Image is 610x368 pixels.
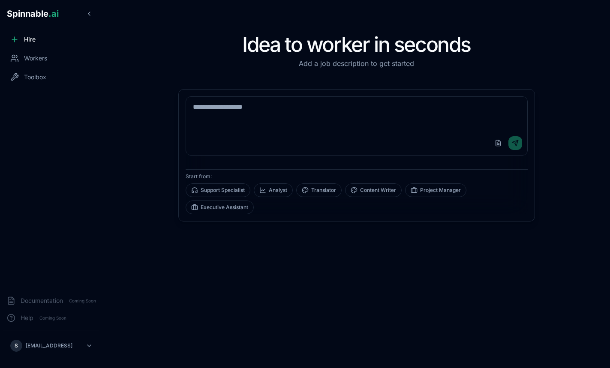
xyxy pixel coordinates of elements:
p: [EMAIL_ADDRESS] [26,342,72,349]
span: .ai [48,9,59,19]
button: Support Specialist [186,183,250,197]
span: Coming Soon [37,314,69,322]
span: Spinnable [7,9,59,19]
span: S [15,342,18,349]
span: Toolbox [24,73,46,81]
button: Content Writer [345,183,402,197]
h1: Idea to worker in seconds [178,34,535,55]
span: Workers [24,54,47,63]
button: Project Manager [405,183,466,197]
button: Analyst [254,183,293,197]
p: Start from: [186,173,528,180]
p: Add a job description to get started [178,58,535,69]
button: Translator [296,183,342,197]
span: Coming Soon [66,297,99,305]
span: Help [21,314,33,322]
span: Documentation [21,296,63,305]
button: Executive Assistant [186,200,254,214]
span: Hire [24,35,36,44]
button: S[EMAIL_ADDRESS] [7,337,96,354]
